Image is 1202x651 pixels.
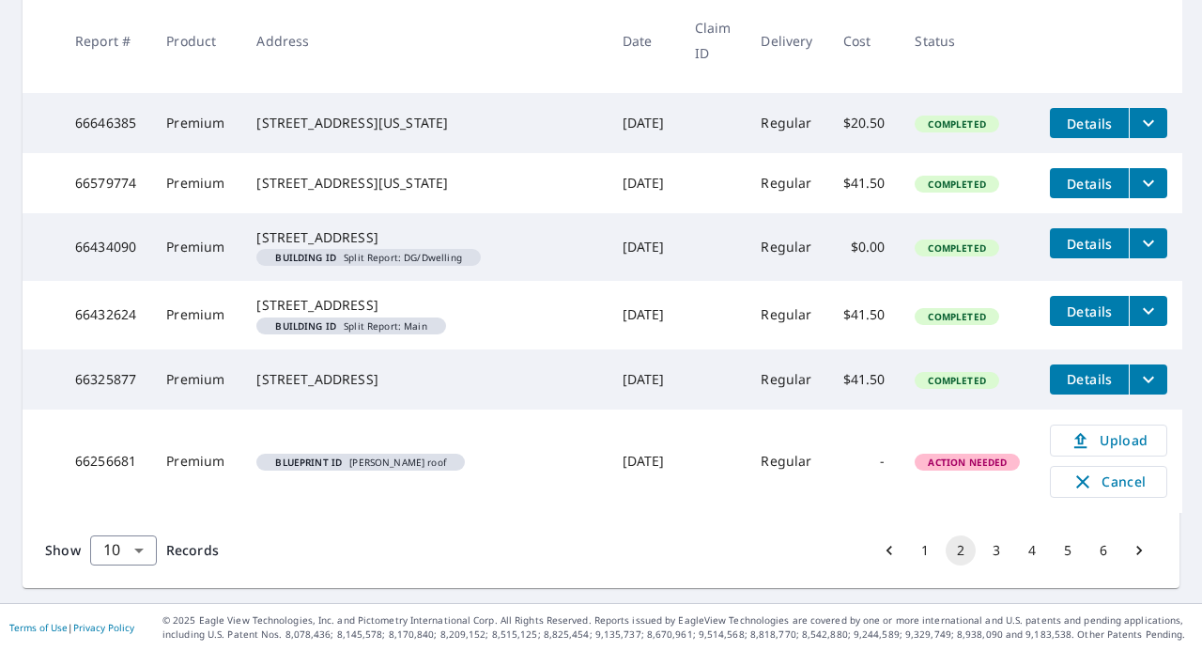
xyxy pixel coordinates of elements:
td: [DATE] [608,281,680,349]
div: 10 [90,524,157,577]
span: Completed [917,117,996,131]
span: Details [1061,235,1117,253]
td: 66256681 [60,410,151,513]
td: Premium [151,281,241,349]
td: [DATE] [608,153,680,213]
td: Premium [151,153,241,213]
button: Cancel [1050,466,1167,498]
td: Premium [151,349,241,410]
td: Regular [746,213,827,281]
button: Go to page 4 [1017,535,1047,566]
td: $0.00 [828,213,901,281]
td: $41.50 [828,281,901,349]
em: Blueprint ID [275,457,342,467]
td: [DATE] [608,349,680,410]
div: [STREET_ADDRESS][US_STATE] [256,114,592,132]
p: © 2025 Eagle View Technologies, Inc. and Pictometry International Corp. All Rights Reserved. Repo... [162,613,1193,642]
td: [DATE] [608,410,680,513]
em: Building ID [275,253,336,262]
td: Regular [746,349,827,410]
td: Regular [746,153,827,213]
button: Go to page 6 [1088,535,1118,566]
button: filesDropdownBtn-66432624 [1129,296,1167,326]
td: [DATE] [608,213,680,281]
span: Details [1061,302,1117,320]
span: Records [166,541,219,559]
button: detailsBtn-66325877 [1050,364,1129,395]
td: $20.50 [828,93,901,153]
a: Upload [1050,425,1167,457]
p: | [9,622,134,633]
td: Premium [151,93,241,153]
button: filesDropdownBtn-66579774 [1129,168,1167,198]
span: Completed [917,178,996,191]
td: 66325877 [60,349,151,410]
div: [STREET_ADDRESS] [256,228,592,247]
td: $41.50 [828,349,901,410]
span: [PERSON_NAME] roof [264,457,457,467]
em: Building ID [275,321,336,331]
button: filesDropdownBtn-66434090 [1129,228,1167,258]
button: Go to next page [1124,535,1154,566]
button: Go to page 1 [910,535,940,566]
span: Action Needed [917,456,1018,469]
span: Completed [917,241,996,255]
span: Show [45,541,81,559]
td: 66432624 [60,281,151,349]
button: detailsBtn-66434090 [1050,228,1129,258]
a: Privacy Policy [73,621,134,634]
td: [DATE] [608,93,680,153]
button: detailsBtn-66579774 [1050,168,1129,198]
button: detailsBtn-66432624 [1050,296,1129,326]
span: Details [1061,115,1117,132]
td: 66646385 [60,93,151,153]
span: Cancel [1070,471,1148,493]
span: Details [1061,175,1117,193]
button: Go to page 5 [1053,535,1083,566]
td: Regular [746,93,827,153]
span: Split Report: DG/Dwelling [264,253,472,262]
span: Completed [917,310,996,323]
td: $41.50 [828,153,901,213]
td: Premium [151,410,241,513]
button: Go to page 3 [981,535,1011,566]
button: detailsBtn-66646385 [1050,108,1129,138]
span: Details [1061,370,1117,388]
button: filesDropdownBtn-66325877 [1129,364,1167,395]
div: [STREET_ADDRESS] [256,370,592,389]
td: 66434090 [60,213,151,281]
div: [STREET_ADDRESS][US_STATE] [256,174,592,193]
div: [STREET_ADDRESS] [256,296,592,315]
span: Completed [917,374,996,387]
td: 66579774 [60,153,151,213]
button: Go to previous page [874,535,904,566]
td: Regular [746,410,827,513]
span: Upload [1062,429,1155,452]
button: filesDropdownBtn-66646385 [1129,108,1167,138]
td: Regular [746,281,827,349]
td: Premium [151,213,241,281]
div: Show 10 records [90,535,157,566]
td: - [828,410,901,513]
span: Split Report: Main [264,321,438,331]
a: Terms of Use [9,621,68,634]
button: page 2 [946,535,976,566]
nav: pagination navigation [871,535,1157,566]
